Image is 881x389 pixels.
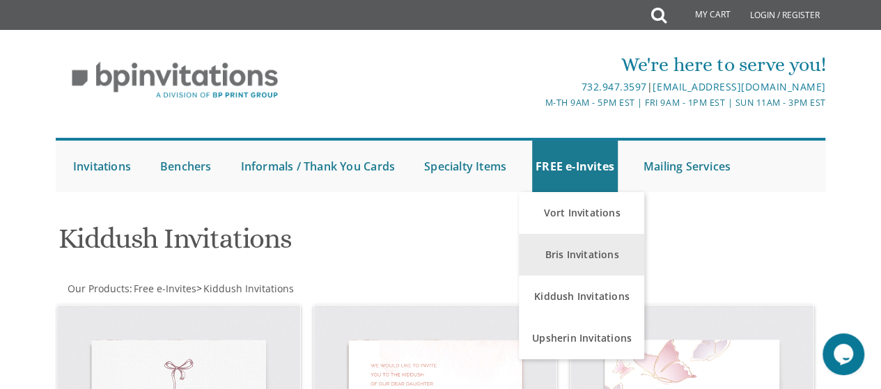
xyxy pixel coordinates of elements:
[132,282,196,295] a: Free e-Invites
[519,317,644,359] a: Upsherin Invitations
[157,141,215,192] a: Benchers
[532,141,618,192] a: FREE e-Invites
[665,1,740,29] a: My Cart
[202,282,294,295] a: Kiddush Invitations
[203,282,294,295] span: Kiddush Invitations
[134,282,196,295] span: Free e-Invites
[70,141,134,192] a: Invitations
[196,282,294,295] span: >
[421,141,510,192] a: Specialty Items
[56,51,295,109] img: BP Invitation Loft
[519,276,644,317] a: Kiddush Invitations
[822,333,867,375] iframe: chat widget
[59,223,561,264] h1: Kiddush Invitations
[237,141,398,192] a: Informals / Thank You Cards
[313,95,825,110] div: M-Th 9am - 5pm EST | Fri 9am - 1pm EST | Sun 11am - 3pm EST
[313,51,825,79] div: We're here to serve you!
[313,79,825,95] div: |
[66,282,130,295] a: Our Products
[640,141,734,192] a: Mailing Services
[56,282,441,296] div: :
[582,80,647,93] a: 732.947.3597
[653,80,825,93] a: [EMAIL_ADDRESS][DOMAIN_NAME]
[519,234,644,276] a: Bris Invitations
[519,192,644,234] a: Vort Invitations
